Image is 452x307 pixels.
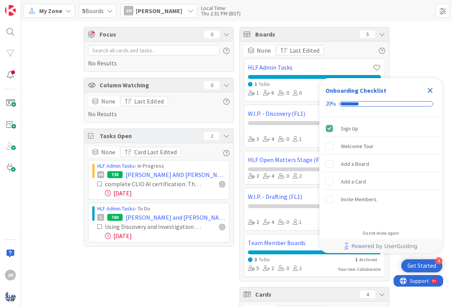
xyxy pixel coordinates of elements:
span: Last Edited [134,97,164,106]
div: Add a Card is incomplete. [322,173,439,190]
div: 5 [248,264,259,273]
input: Search all cards and tasks... [88,45,219,55]
a: Powered by UserGuiding [323,239,439,253]
span: 3 [254,257,257,262]
span: None [101,147,115,157]
div: 1 [293,218,302,227]
div: › To Do [97,205,225,213]
div: Welcome Tour [341,142,374,151]
div: Get Started [407,262,436,270]
span: Column Watching [100,80,200,90]
span: To Do [259,257,269,262]
div: Sign Up [341,124,358,133]
span: My Zone [39,6,62,15]
div: 4 [360,290,375,298]
div: Using Discovery and Investigation Tools | Clio [105,222,202,231]
span: Last Edited [290,46,319,55]
span: Support [16,1,35,10]
img: Visit kanbanzone.com [5,5,16,16]
div: complete CLIO AI certification. This has a lecture from Clearbrief as part of it. [105,179,202,189]
div: Add a Card [341,177,366,186]
span: [PERSON_NAME] and [PERSON_NAME] Discovery Competencies training (one hour) [126,213,225,222]
span: Cards [255,290,356,299]
div: Do not show again [363,230,399,236]
div: 2 [293,264,302,273]
div: Checklist progress: 20% [326,100,436,107]
div: Local Time: [201,5,241,11]
div: Welcome Tour is incomplete. [322,138,439,155]
div: Invite Members is incomplete. [322,191,439,208]
div: Footer [319,239,442,253]
a: HLF Admin Tasks [97,162,135,169]
b: 5 [82,7,85,15]
div: › In Progress [97,162,225,170]
div: JH [124,6,133,15]
div: Close Checklist [424,84,436,97]
div: Invite Members [341,195,377,204]
div: 3 [248,172,259,180]
span: None [101,97,115,106]
a: HLF Admin Tasks [248,63,373,72]
div: 0 [278,89,289,97]
div: 4 [435,257,442,264]
div: 0 [204,81,219,89]
div: 0 [278,135,289,143]
a: W.I.P. - Drafting (FL1) [248,192,373,201]
span: [PERSON_NAME] [136,6,182,15]
span: Boards [82,6,104,15]
div: 20% [326,100,336,107]
div: 1 [293,135,302,143]
span: 1 [254,81,257,87]
div: [DATE] [105,231,225,240]
div: Add a Board [341,159,369,169]
div: 6 [263,89,274,97]
div: JH [5,270,16,280]
span: Archived [359,257,377,262]
span: To Do [259,81,269,87]
div: Onboarding Checklist [326,86,386,95]
span: Tasks Open [100,131,200,140]
div: 4 [263,172,274,180]
a: HLF Admin Tasks [97,205,135,212]
div: No Results [88,96,229,118]
div: [DATE] [105,189,225,198]
span: [PERSON_NAME] AND [PERSON_NAME] GET CLIO AI CERTIFIED [126,170,225,179]
span: None [257,46,271,55]
div: Open Get Started checklist, remaining modules: 4 [401,259,442,272]
div: 0 [278,218,289,227]
span: Powered by UserGuiding [351,242,417,251]
a: Team Member Boards [248,238,373,247]
span: Card Last Edited [134,147,177,157]
div: Add a Board is incomplete. [322,155,439,172]
span: Boards [255,30,356,39]
div: 3 [248,218,259,227]
div: 4 [263,135,274,143]
div: Your role: Collaborator [338,266,381,273]
div: 2 [293,172,302,180]
div: 4 [263,218,274,227]
div: Sign Up is complete. [322,120,439,137]
div: JW [97,171,104,178]
div: 0 [293,89,302,97]
div: 3 [248,135,259,143]
button: Last Edited [121,96,168,106]
button: Card Last Edited [121,147,181,157]
img: avatar [5,291,16,302]
div: 9+ [39,3,43,9]
div: 738 [107,171,123,178]
div: 1 [248,89,259,97]
div: 0 [278,172,289,180]
button: Last Edited [276,45,324,55]
div: Checklist Container [319,78,442,253]
a: HLF Open Matters Stage (FL2) [248,155,373,164]
a: W.I.P. - Discovery (FL1) [248,109,373,118]
div: 2 [204,132,219,140]
div: Thu 2:31 PM (BST) [201,11,241,16]
div: 0 [278,264,289,273]
span: 1 [355,257,357,262]
div: 0 [204,30,219,38]
span: Focus [100,30,198,39]
div: 5 [360,30,375,38]
div: No Results [88,45,229,68]
div: 2 [263,264,274,273]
